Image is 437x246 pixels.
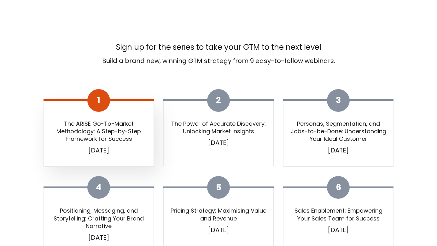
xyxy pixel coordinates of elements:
[50,207,148,230] h5: Positioning, Messaging, and Storytelling: Crafting Your Brand Narrative
[169,225,268,235] div: [DATE]
[336,94,341,107] div: 3
[44,56,393,66] p: Build a brand new, winning GTM strategy from 9 easy-to-follow webinars.
[289,120,387,143] h5: Personas, Segmentation, and Jobs-to-be-Done: Understanding Your Ideal Customer
[97,94,100,107] div: 1
[50,120,148,143] h5: The ARISE Go-To-Market Methodology: A Step-by-Step Framework for Success
[289,146,387,155] div: [DATE]
[216,181,221,194] div: 5
[50,233,148,242] div: [DATE]
[216,94,221,107] div: 2
[289,225,387,235] div: [DATE]
[336,181,341,194] div: 6
[44,42,393,52] h3: Sign up for the series to take your GTM to the next level
[169,138,268,147] div: [DATE]
[169,120,268,135] h5: The Power of Accurate Discovery: Unlocking Market Insights
[50,146,148,155] div: [DATE]
[289,207,387,222] h5: Sales Enablement: Empowering Your Sales Team for Success
[96,181,102,194] div: 4
[169,207,268,222] h5: Pricing Strategy: Maximising Value and Revenue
